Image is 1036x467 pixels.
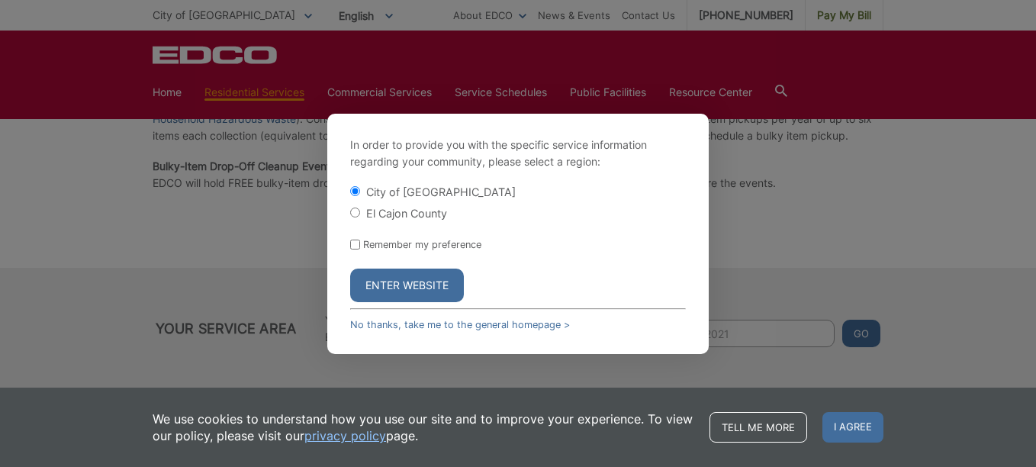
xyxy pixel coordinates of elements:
[822,412,883,443] span: I agree
[350,137,686,170] p: In order to provide you with the specific service information regarding your community, please se...
[350,319,570,330] a: No thanks, take me to the general homepage >
[366,207,447,220] label: El Cajon County
[304,427,386,444] a: privacy policy
[350,269,464,302] button: Enter Website
[366,185,516,198] label: City of [GEOGRAPHIC_DATA]
[709,412,807,443] a: Tell me more
[363,239,481,250] label: Remember my preference
[153,411,694,444] p: We use cookies to understand how you use our site and to improve your experience. To view our pol...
